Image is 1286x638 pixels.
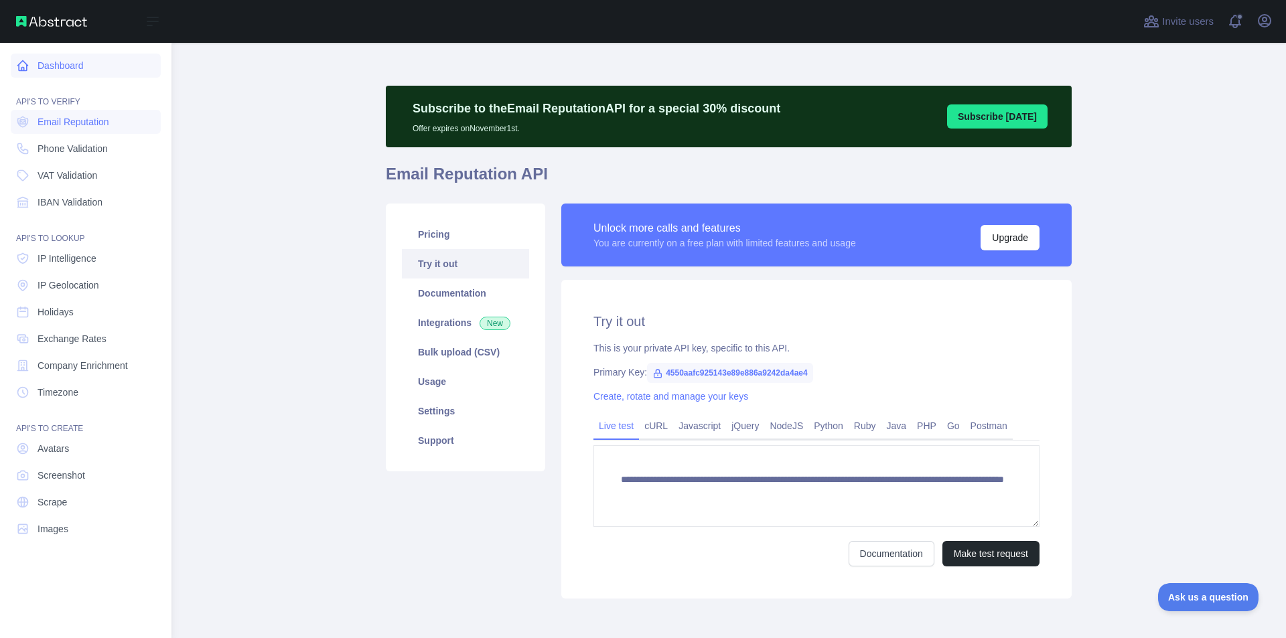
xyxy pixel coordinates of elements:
[38,469,85,482] span: Screenshot
[647,363,813,383] span: 4550aafc925143e89e886a9242da4ae4
[38,305,74,319] span: Holidays
[942,541,1040,566] button: Make test request
[11,353,161,378] a: Company Enrichment
[11,436,161,461] a: Avatars
[1162,14,1214,29] span: Invite users
[593,415,639,436] a: Live test
[38,442,69,455] span: Avatars
[38,278,99,292] span: IP Geolocation
[849,541,934,566] a: Documentation
[11,327,161,351] a: Exchange Rates
[881,415,912,436] a: Java
[38,495,67,509] span: Scrape
[593,312,1040,331] h2: Try it out
[38,169,97,182] span: VAT Validation
[11,80,161,107] div: API'S TO VERIFY
[11,273,161,297] a: IP Geolocation
[38,386,78,399] span: Timezone
[38,195,102,209] span: IBAN Validation
[11,490,161,514] a: Scrape
[386,163,1072,195] h1: Email Reputation API
[11,163,161,187] a: VAT Validation
[1158,583,1259,611] iframe: Toggle Customer Support
[402,278,529,308] a: Documentation
[402,249,529,278] a: Try it out
[38,359,128,372] span: Company Enrichment
[593,341,1040,355] div: This is your private API key, specific to this API.
[402,367,529,396] a: Usage
[593,236,856,250] div: You are currently on a free plan with limited features and usage
[11,110,161,134] a: Email Reputation
[402,426,529,455] a: Support
[593,220,856,236] div: Unlock more calls and features
[673,415,726,436] a: Javascript
[808,415,849,436] a: Python
[16,16,87,27] img: Abstract API
[11,190,161,214] a: IBAN Validation
[413,99,780,118] p: Subscribe to the Email Reputation API for a special 30 % discount
[402,220,529,249] a: Pricing
[849,415,881,436] a: Ruby
[402,396,529,426] a: Settings
[981,225,1040,250] button: Upgrade
[38,115,109,129] span: Email Reputation
[38,522,68,536] span: Images
[38,332,106,345] span: Exchange Rates
[11,517,161,541] a: Images
[593,391,748,402] a: Create, rotate and manage your keys
[402,337,529,367] a: Bulk upload (CSV)
[1141,11,1216,32] button: Invite users
[11,217,161,244] div: API'S TO LOOKUP
[639,415,673,436] a: cURL
[402,308,529,337] a: Integrations New
[38,252,96,265] span: IP Intelligence
[38,142,108,155] span: Phone Validation
[11,463,161,487] a: Screenshot
[942,415,965,436] a: Go
[413,118,780,134] p: Offer expires on November 1st.
[726,415,764,436] a: jQuery
[11,137,161,161] a: Phone Validation
[11,300,161,324] a: Holidays
[11,246,161,270] a: IP Intelligence
[11,407,161,434] div: API'S TO CREATE
[764,415,808,436] a: NodeJS
[11,380,161,404] a: Timezone
[912,415,942,436] a: PHP
[965,415,1013,436] a: Postman
[480,317,510,330] span: New
[947,104,1048,129] button: Subscribe [DATE]
[11,54,161,78] a: Dashboard
[593,366,1040,379] div: Primary Key:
